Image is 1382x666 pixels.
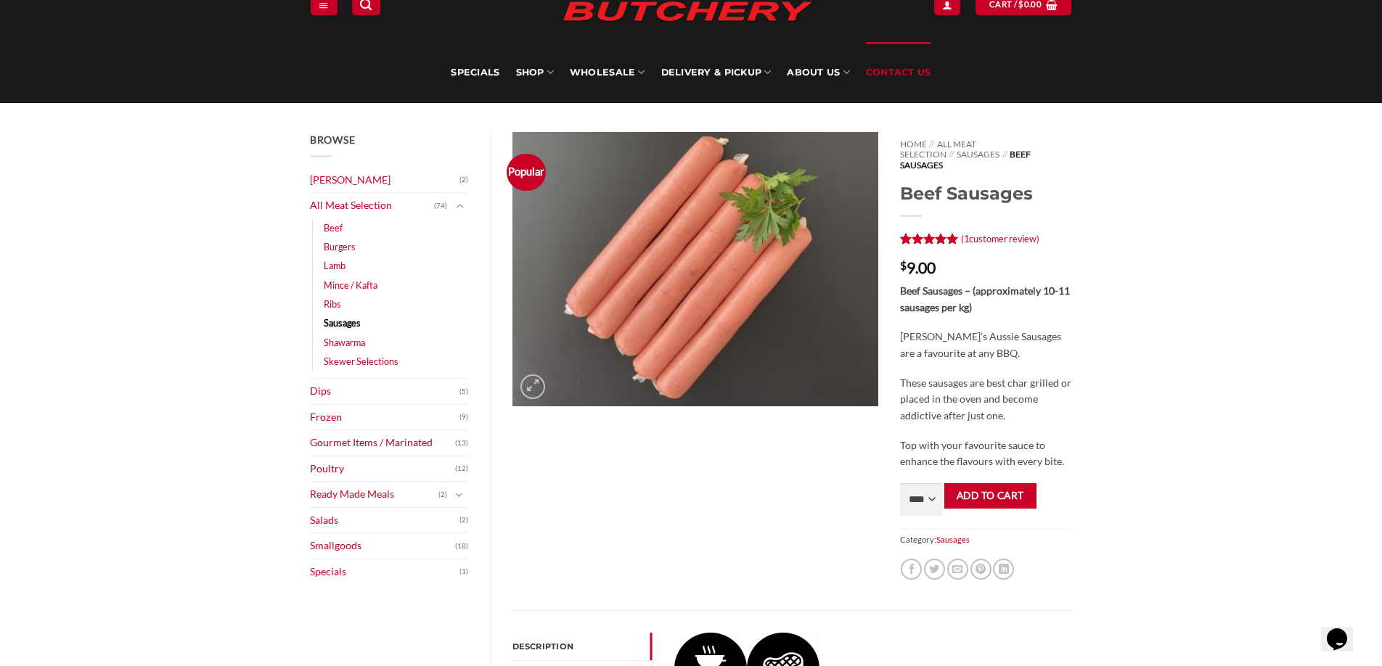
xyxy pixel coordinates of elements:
[970,559,991,580] a: Pin on Pinterest
[866,42,931,103] a: Contact Us
[455,432,468,454] span: (13)
[455,535,468,557] span: (18)
[944,483,1036,509] button: Add to cart
[520,374,545,399] a: Zoom
[949,149,954,160] span: //
[661,42,772,103] a: Delivery & Pickup
[512,633,653,660] a: Description
[310,168,459,193] a: [PERSON_NAME]
[310,133,355,146] span: Browse
[900,437,1072,470] p: Top with your favourite sauce to enhance the flavours with every bite.
[961,233,1039,244] a: (1customer review)
[929,139,934,149] span: //
[459,381,468,403] span: (5)
[310,379,459,404] a: Dips
[900,529,1072,550] span: Category:
[459,561,468,583] span: (1)
[324,313,361,332] a: Sausages
[1321,608,1367,651] iframe: chat widget
[310,482,438,507] a: Ready Made Meals
[324,276,377,295] a: Mince / Kafta
[993,559,1014,580] a: Share on LinkedIn
[324,237,356,256] a: Burgers
[438,484,447,506] span: (2)
[964,233,969,244] span: 1
[900,260,907,271] span: $
[324,295,341,313] a: Ribs
[900,258,936,276] bdi: 9.00
[924,559,945,580] a: Share on Twitter
[451,487,468,503] button: Toggle
[900,139,976,160] a: All Meat Selection
[900,233,959,247] div: Rated 5 out of 5
[434,195,447,217] span: (74)
[900,149,1031,170] span: Beef Sausages
[451,42,499,103] a: Specials
[310,430,455,456] a: Gourmet Items / Marinated
[901,559,922,580] a: Share on Facebook
[947,559,968,580] a: Email to a Friend
[459,509,468,531] span: (2)
[1002,149,1007,160] span: //
[957,149,999,160] a: Sausages
[451,198,468,214] button: Toggle
[936,535,970,544] a: Sausages
[310,405,459,430] a: Frozen
[900,139,927,149] a: Home
[455,458,468,480] span: (12)
[459,169,468,191] span: (2)
[324,256,345,275] a: Lamb
[512,132,878,407] img: Beef Sausages
[310,559,459,585] a: Specials
[570,42,645,103] a: Wholesale
[900,375,1072,424] p: These sausages are best char grilled or placed in the oven and become addictive after just one.
[900,233,907,250] span: 1
[310,508,459,533] a: Salads
[310,193,434,218] a: All Meat Selection
[787,42,849,103] a: About Us
[310,533,455,559] a: Smallgoods
[900,284,1070,313] strong: Beef Sausages – (approximately 10-11 sausages per kg)
[900,182,1072,205] h1: Beef Sausages
[516,42,554,103] a: SHOP
[459,406,468,428] span: (9)
[324,218,343,237] a: Beef
[310,456,455,482] a: Poultry
[324,352,398,371] a: Skewer Selections
[324,333,365,352] a: Shawarma
[900,233,959,250] span: Rated out of 5 based on customer rating
[900,329,1072,361] p: [PERSON_NAME]’s Aussie Sausages are a favourite at any BBQ.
